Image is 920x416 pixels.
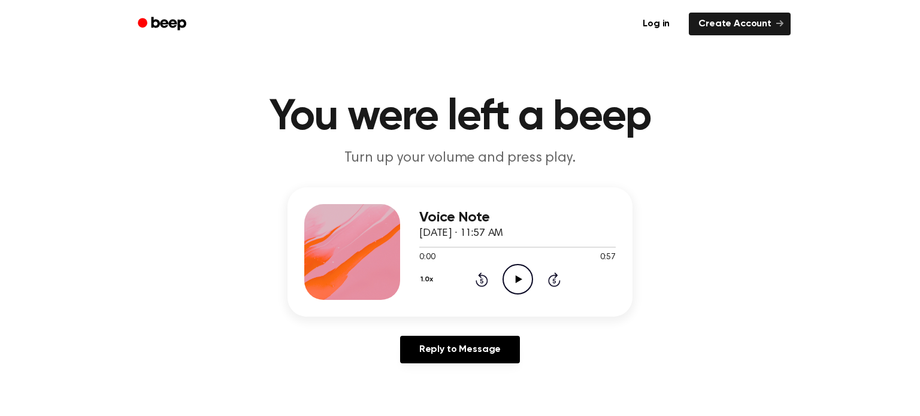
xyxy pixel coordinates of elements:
a: Log in [631,10,682,38]
h1: You were left a beep [153,96,767,139]
span: 0:00 [419,251,435,264]
a: Beep [129,13,197,36]
h3: Voice Note [419,209,616,226]
a: Reply to Message [400,336,520,363]
button: 1.0x [419,269,437,290]
span: 0:57 [600,251,616,264]
span: [DATE] · 11:57 AM [419,228,503,239]
p: Turn up your volume and press play. [230,148,690,168]
a: Create Account [689,13,791,35]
